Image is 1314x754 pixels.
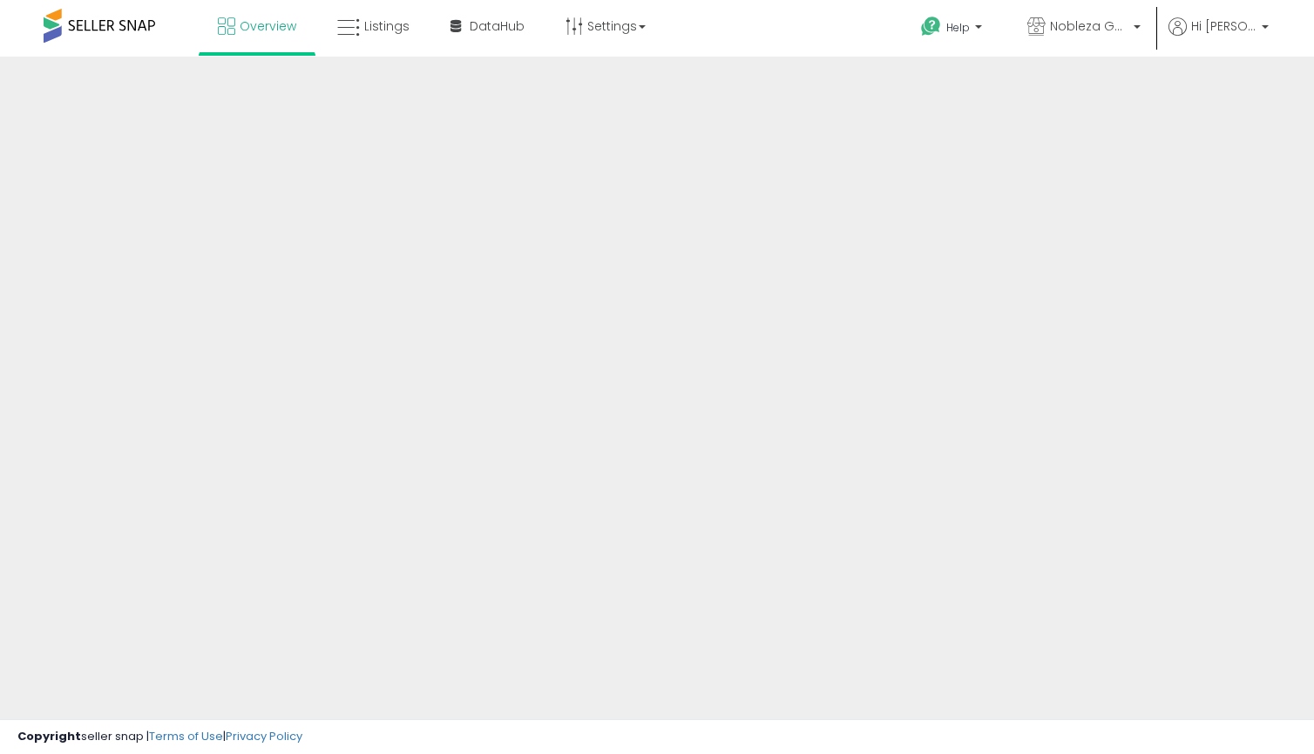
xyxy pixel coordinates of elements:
[240,17,296,35] span: Overview
[1168,17,1269,57] a: Hi [PERSON_NAME]
[17,728,81,744] strong: Copyright
[907,3,999,57] a: Help
[920,16,942,37] i: Get Help
[946,20,970,35] span: Help
[1191,17,1256,35] span: Hi [PERSON_NAME]
[149,728,223,744] a: Terms of Use
[226,728,302,744] a: Privacy Policy
[1050,17,1128,35] span: Nobleza Goods
[470,17,525,35] span: DataHub
[364,17,410,35] span: Listings
[17,729,302,745] div: seller snap | |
